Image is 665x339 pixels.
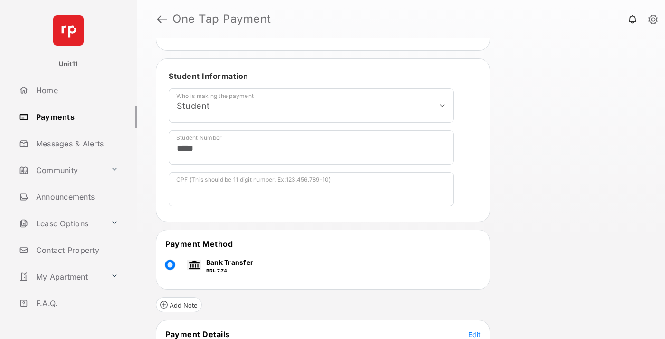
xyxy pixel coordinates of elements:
[15,185,137,208] a: Announcements
[468,329,481,339] button: Edit
[15,212,107,235] a: Lease Options
[15,265,107,288] a: My Apartment
[206,257,253,267] p: Bank Transfer
[165,239,233,249] span: Payment Method
[468,330,481,339] span: Edit
[15,106,137,128] a: Payments
[206,267,253,274] p: BRL 7.74
[187,260,201,270] img: bank.png
[156,297,202,312] button: Add Note
[172,13,271,25] strong: One Tap Payment
[15,79,137,102] a: Home
[169,71,248,81] span: Student Information
[165,329,230,339] span: Payment Details
[53,15,84,46] img: svg+xml;base64,PHN2ZyB4bWxucz0iaHR0cDovL3d3dy53My5vcmcvMjAwMC9zdmciIHdpZHRoPSI2NCIgaGVpZ2h0PSI2NC...
[15,292,137,315] a: F.A.Q.
[59,59,78,69] p: Unit11
[15,239,137,262] a: Contact Property
[15,159,107,182] a: Community
[15,132,137,155] a: Messages & Alerts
